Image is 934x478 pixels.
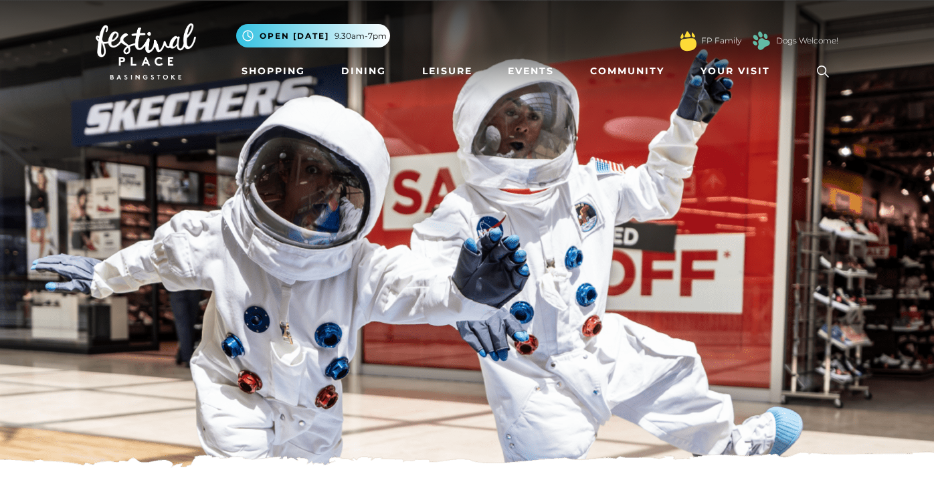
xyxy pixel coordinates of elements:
a: Community [585,59,670,84]
span: Open [DATE] [260,30,329,42]
span: Your Visit [700,64,770,78]
a: Dogs Welcome! [776,35,838,47]
a: FP Family [701,35,741,47]
button: Open [DATE] 9.30am-7pm [236,24,390,47]
span: 9.30am-7pm [335,30,387,42]
a: Leisure [417,59,478,84]
a: Shopping [236,59,310,84]
a: Events [502,59,559,84]
a: Your Visit [695,59,782,84]
a: Dining [336,59,391,84]
img: Festival Place Logo [96,23,196,80]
